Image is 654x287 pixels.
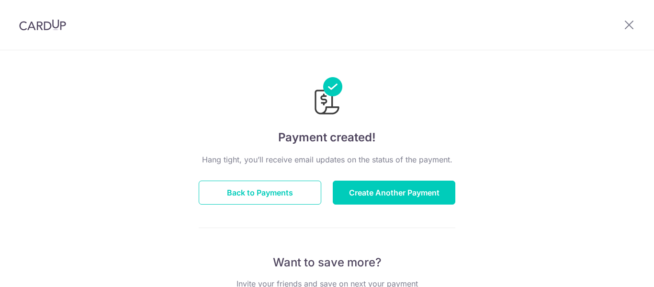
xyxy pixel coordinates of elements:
h4: Payment created! [199,129,455,146]
button: Create Another Payment [333,181,455,205]
p: Hang tight, you’ll receive email updates on the status of the payment. [199,154,455,165]
img: Payments [312,77,342,117]
p: Want to save more? [199,255,455,270]
button: Back to Payments [199,181,321,205]
img: CardUp [19,19,66,31]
